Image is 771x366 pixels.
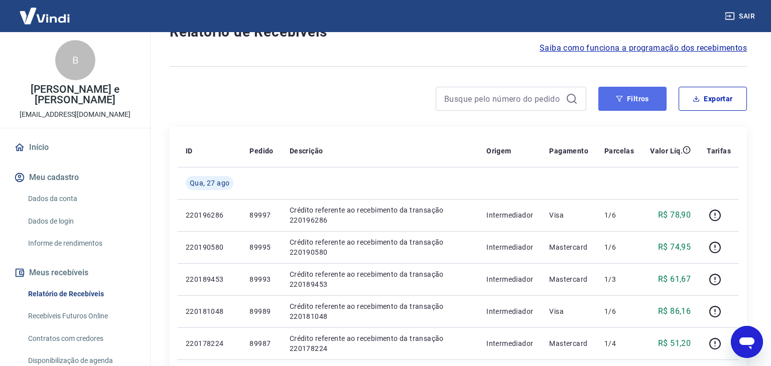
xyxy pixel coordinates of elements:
[679,87,747,111] button: Exportar
[486,242,533,252] p: Intermediador
[249,146,273,156] p: Pedido
[658,241,691,253] p: R$ 74,95
[598,87,667,111] button: Filtros
[249,210,273,220] p: 89997
[186,146,193,156] p: ID
[20,109,131,120] p: [EMAIL_ADDRESS][DOMAIN_NAME]
[8,84,142,105] p: [PERSON_NAME] e [PERSON_NAME]
[549,242,588,252] p: Mastercard
[549,210,588,220] p: Visa
[486,146,511,156] p: Origem
[24,211,138,232] a: Dados de login
[290,333,470,353] p: Crédito referente ao recebimento da transação 220178224
[658,209,691,221] p: R$ 78,90
[290,269,470,289] p: Crédito referente ao recebimento da transação 220189453
[290,301,470,321] p: Crédito referente ao recebimento da transação 220181048
[549,274,588,284] p: Mastercard
[249,242,273,252] p: 89995
[604,274,634,284] p: 1/3
[190,178,229,188] span: Qua, 27 ago
[55,40,95,80] div: B
[186,242,233,252] p: 220190580
[486,274,533,284] p: Intermediador
[604,146,634,156] p: Parcelas
[249,338,273,348] p: 89987
[731,326,763,358] iframe: Botão para abrir a janela de mensagens
[540,42,747,54] a: Saiba como funciona a programação dos recebimentos
[658,305,691,317] p: R$ 86,16
[723,7,759,26] button: Sair
[486,338,533,348] p: Intermediador
[290,146,323,156] p: Descrição
[170,22,747,42] h4: Relatório de Recebíveis
[658,273,691,285] p: R$ 61,67
[486,210,533,220] p: Intermediador
[12,1,77,31] img: Vindi
[24,233,138,254] a: Informe de rendimentos
[186,306,233,316] p: 220181048
[24,284,138,304] a: Relatório de Recebíveis
[12,262,138,284] button: Meus recebíveis
[24,328,138,349] a: Contratos com credores
[604,210,634,220] p: 1/6
[604,338,634,348] p: 1/4
[249,306,273,316] p: 89989
[186,338,233,348] p: 220178224
[549,306,588,316] p: Visa
[650,146,683,156] p: Valor Líq.
[604,306,634,316] p: 1/6
[24,306,138,326] a: Recebíveis Futuros Online
[12,136,138,158] a: Início
[249,274,273,284] p: 89993
[707,146,731,156] p: Tarifas
[486,306,533,316] p: Intermediador
[444,91,562,106] input: Busque pelo número do pedido
[186,210,233,220] p: 220196286
[24,189,138,209] a: Dados da conta
[12,166,138,189] button: Meu cadastro
[290,237,470,257] p: Crédito referente ao recebimento da transação 220190580
[549,338,588,348] p: Mastercard
[549,146,588,156] p: Pagamento
[186,274,233,284] p: 220189453
[604,242,634,252] p: 1/6
[290,205,470,225] p: Crédito referente ao recebimento da transação 220196286
[658,337,691,349] p: R$ 51,20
